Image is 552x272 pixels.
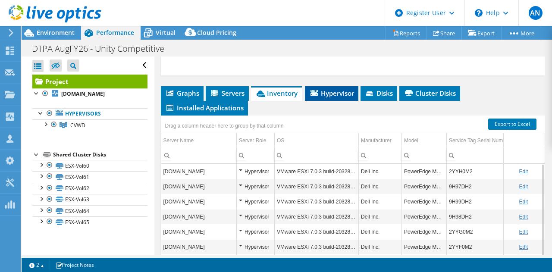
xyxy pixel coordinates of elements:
[32,205,147,216] a: ESX-Vol64
[23,259,50,270] a: 2
[359,179,402,194] td: Column Manufacturer, Value Dell Inc.
[519,184,528,190] a: Edit
[404,135,418,146] div: Model
[447,133,518,148] td: Service Tag Serial Number Column
[32,75,147,88] a: Project
[255,89,298,97] span: Inventory
[447,209,518,224] td: Column Service Tag Serial Number, Value 9H98DH2
[275,239,359,254] td: Column OS, Value VMware ESXi 7.0.3 build-20328353
[447,148,518,163] td: Column Service Tag Serial Number, Filter cell
[359,148,402,163] td: Column Manufacturer, Filter cell
[37,28,75,37] span: Environment
[237,164,275,179] td: Column Server Role, Value Hypervisor
[32,194,147,205] a: ESX-Vol63
[359,194,402,209] td: Column Manufacturer, Value Dell Inc.
[239,197,272,207] div: Hypervisor
[309,89,354,97] span: Hypervisor
[239,166,272,177] div: Hypervisor
[402,164,447,179] td: Column Model, Value PowerEdge M630
[50,259,100,270] a: Project Notes
[28,44,178,53] h1: DTPA AugFY26 - Unity Competitive
[161,179,237,194] td: Column Server Name, Value cvwdesxi04.administration.com
[163,120,286,132] div: Drag a column header here to group by that column
[32,183,147,194] a: ESX-Vol62
[237,209,275,224] td: Column Server Role, Value Hypervisor
[96,28,134,37] span: Performance
[449,135,511,146] div: Service Tag Serial Number
[447,239,518,254] td: Column Service Tag Serial Number, Value 2YYF0M2
[239,227,272,237] div: Hypervisor
[461,26,502,40] a: Export
[197,28,236,37] span: Cloud Pricing
[239,212,272,222] div: Hypervisor
[275,179,359,194] td: Column OS, Value VMware ESXi 7.0.3 build-20328353
[275,164,359,179] td: Column OS, Value VMware ESXi 7.0.3 build-20328353
[163,135,194,146] div: Server Name
[359,239,402,254] td: Column Manufacturer, Value Dell Inc.
[275,254,359,269] td: Column OS, Value VMware ESXi 7.0.3 build-20328353
[237,239,275,254] td: Column Server Role, Value Hypervisor
[32,108,147,119] a: Hypervisors
[32,160,147,171] a: ESX-Vol60
[501,26,541,40] a: More
[402,148,447,163] td: Column Model, Filter cell
[519,169,528,175] a: Edit
[61,90,105,97] b: [DOMAIN_NAME]
[275,194,359,209] td: Column OS, Value VMware ESXi 7.0.3 build-20328353
[361,135,392,146] div: Manufacturer
[359,209,402,224] td: Column Manufacturer, Value Dell Inc.
[447,194,518,209] td: Column Service Tag Serial Number, Value 9H99DH2
[519,229,528,235] a: Edit
[359,133,402,148] td: Manufacturer Column
[165,89,199,97] span: Graphs
[165,103,244,112] span: Installed Applications
[239,135,266,146] div: Server Role
[277,135,284,146] div: OS
[402,239,447,254] td: Column Model, Value PowerEdge M630
[237,133,275,148] td: Server Role Column
[529,6,543,20] span: AN
[359,164,402,179] td: Column Manufacturer, Value Dell Inc.
[488,119,536,130] a: Export to Excel
[519,214,528,220] a: Edit
[237,254,275,269] td: Column Server Role, Value Hypervisor
[275,224,359,239] td: Column OS, Value VMware ESXi 7.0.3 build-20328353
[32,88,147,100] a: [DOMAIN_NAME]
[402,179,447,194] td: Column Model, Value PowerEdge M630
[32,171,147,182] a: ESX-Vol61
[239,242,272,252] div: Hypervisor
[70,122,85,129] span: CVWD
[475,9,483,17] svg: \n
[239,181,272,192] div: Hypervisor
[237,224,275,239] td: Column Server Role, Value Hypervisor
[161,194,237,209] td: Column Server Name, Value cvwdesxi03.administration.com
[404,89,456,97] span: Cluster Disks
[161,209,237,224] td: Column Server Name, Value cvwdesxi02.administration.com
[161,239,237,254] td: Column Server Name, Value cvwdesxi11.administration.com
[359,254,402,269] td: Column Manufacturer, Value Dell Inc.
[359,224,402,239] td: Column Manufacturer, Value Dell Inc.
[32,119,147,131] a: CVWD
[519,244,528,250] a: Edit
[365,89,393,97] span: Disks
[237,194,275,209] td: Column Server Role, Value Hypervisor
[402,133,447,148] td: Model Column
[427,26,462,40] a: Share
[237,179,275,194] td: Column Server Role, Value Hypervisor
[402,194,447,209] td: Column Model, Value PowerEdge M630
[402,224,447,239] td: Column Model, Value PowerEdge M630
[237,148,275,163] td: Column Server Role, Filter cell
[402,254,447,269] td: Column Model, Value PowerEdge M640
[386,26,427,40] a: Reports
[161,224,237,239] td: Column Server Name, Value cvwdesxi10.administration.com
[210,89,245,97] span: Servers
[447,254,518,269] td: Column Service Tag Serial Number, Value F8P9S33
[32,216,147,228] a: ESX-Vol65
[447,224,518,239] td: Column Service Tag Serial Number, Value 2YYG0M2
[161,164,237,179] td: Column Server Name, Value cvwdesxi09.administration.com
[156,28,176,37] span: Virtual
[447,164,518,179] td: Column Service Tag Serial Number, Value 2YYH0M2
[275,133,359,148] td: OS Column
[519,199,528,205] a: Edit
[161,254,237,269] td: Column Server Name, Value cvwdesxi08.administration.com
